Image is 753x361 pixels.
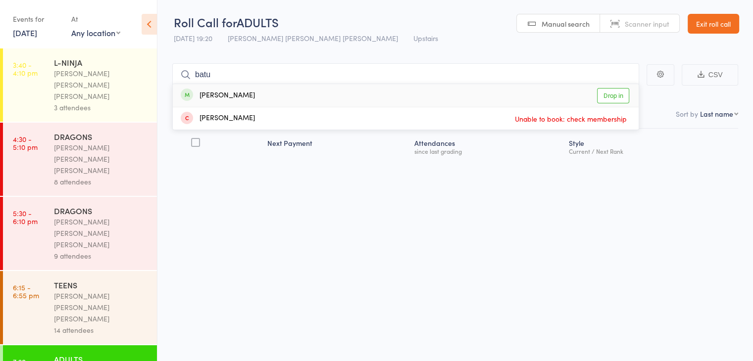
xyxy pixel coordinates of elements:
div: [PERSON_NAME] [181,113,255,124]
div: Style [565,133,738,159]
a: Exit roll call [688,14,739,34]
div: TEENS [54,279,149,290]
div: 3 attendees [54,102,149,113]
button: CSV [682,64,738,86]
div: [PERSON_NAME] [181,90,255,101]
span: [PERSON_NAME] [PERSON_NAME] [PERSON_NAME] [228,33,398,43]
div: Next Payment [263,133,411,159]
div: Current / Next Rank [569,148,734,154]
span: Scanner input [625,19,669,29]
div: Last name [700,109,733,119]
div: 8 attendees [54,176,149,187]
div: [PERSON_NAME] [PERSON_NAME] [PERSON_NAME] [54,68,149,102]
time: 3:40 - 4:10 pm [13,61,38,77]
div: L-NINJA [54,57,149,68]
div: Any location [71,27,120,38]
div: since last grading [414,148,560,154]
a: 4:30 -5:10 pmDRAGONS[PERSON_NAME] [PERSON_NAME] [PERSON_NAME]8 attendees [3,123,157,196]
time: 6:15 - 6:55 pm [13,283,39,299]
input: Search by name [172,63,639,86]
div: DRAGONS [54,131,149,142]
a: [DATE] [13,27,37,38]
span: Unable to book: check membership [512,111,629,126]
a: Drop in [597,88,629,103]
div: Atten­dances [410,133,564,159]
time: 5:30 - 6:10 pm [13,209,38,225]
time: 4:30 - 5:10 pm [13,135,38,151]
div: 9 attendees [54,250,149,262]
label: Sort by [676,109,698,119]
div: Events for [13,11,61,27]
a: 3:40 -4:10 pmL-NINJA[PERSON_NAME] [PERSON_NAME] [PERSON_NAME]3 attendees [3,48,157,122]
span: Upstairs [413,33,438,43]
div: [PERSON_NAME] [PERSON_NAME] [PERSON_NAME] [54,290,149,324]
span: Manual search [542,19,590,29]
span: [DATE] 19:20 [174,33,212,43]
a: 5:30 -6:10 pmDRAGONS[PERSON_NAME] [PERSON_NAME] [PERSON_NAME]9 attendees [3,197,157,270]
a: 6:15 -6:55 pmTEENS[PERSON_NAME] [PERSON_NAME] [PERSON_NAME]14 attendees [3,271,157,344]
div: [PERSON_NAME] [PERSON_NAME] [PERSON_NAME] [54,216,149,250]
div: [PERSON_NAME] [PERSON_NAME] [PERSON_NAME] [54,142,149,176]
div: DRAGONS [54,205,149,216]
span: Roll Call for [174,14,237,30]
div: 14 attendees [54,324,149,336]
span: ADULTS [237,14,279,30]
div: At [71,11,120,27]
